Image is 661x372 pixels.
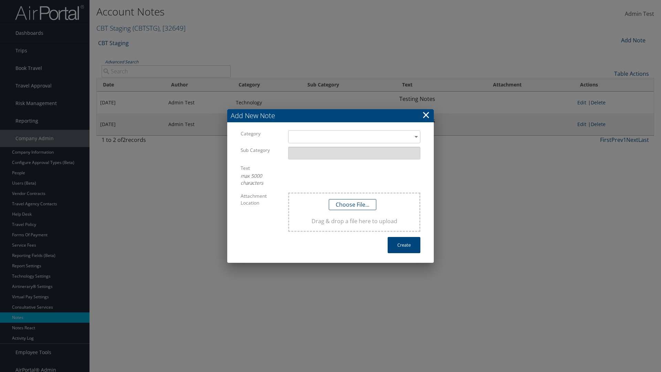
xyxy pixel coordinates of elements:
em: max 5000 characters [241,173,263,186]
label: Attachment Location [241,193,278,207]
div: ​ [288,130,420,143]
button: Create [388,237,420,253]
button: Choose File... [329,199,376,210]
span: Drag & drop a file here to upload [295,217,414,225]
h3: Add New Note [227,109,434,122]
label: Sub Category [241,147,278,154]
label: Category [241,130,278,137]
label: Text [241,165,278,172]
a: × [422,108,430,122]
